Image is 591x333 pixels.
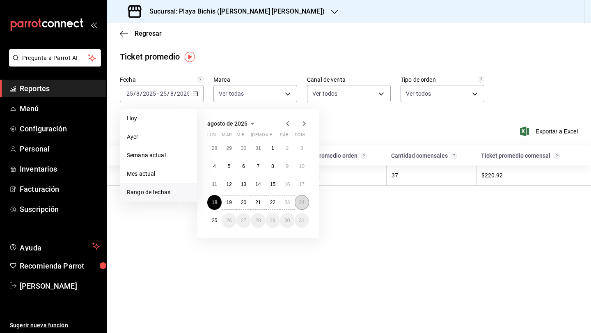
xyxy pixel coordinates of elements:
[127,114,190,123] span: Hoy
[266,159,280,174] button: 8 de agosto de 2025
[20,163,100,175] span: Inventarios
[127,170,190,178] span: Mes actual
[251,132,299,141] abbr: jueves
[219,90,244,98] span: Ver todas
[286,145,289,151] abbr: 2 de agosto de 2025
[160,90,167,97] input: --
[251,141,265,156] button: 31 de julio de 2025
[107,165,158,186] td: [DATE]
[241,200,246,205] abbr: 20 de agosto de 2025
[280,195,294,210] button: 23 de agosto de 2025
[185,52,195,62] img: Tooltip marker
[222,159,236,174] button: 5 de agosto de 2025
[522,126,578,136] span: Exportar a Excel
[242,163,245,169] abbr: 6 de agosto de 2025
[299,181,305,187] abbr: 17 de agosto de 2025
[6,60,101,68] a: Pregunta a Parrot AI
[478,76,484,83] svg: Todas las órdenes contabilizan 1 comensal a excepción de órdenes de mesa con comensales obligator...
[207,120,247,127] span: agosto de 2025
[300,145,303,151] abbr: 3 de agosto de 2025
[255,218,261,223] abbr: 28 de agosto de 2025
[126,90,133,97] input: --
[120,77,204,83] label: Fecha
[207,195,222,210] button: 18 de agosto de 2025
[391,152,471,159] div: Cantidad comensales
[251,159,265,174] button: 7 de agosto de 2025
[90,21,97,28] button: open_drawer_menu
[212,200,217,205] abbr: 18 de agosto de 2025
[207,119,257,129] button: agosto de 2025
[236,159,251,174] button: 6 de agosto de 2025
[170,90,174,97] input: --
[255,181,261,187] abbr: 14 de agosto de 2025
[20,103,100,114] span: Menú
[20,204,100,215] span: Suscripción
[197,76,204,83] svg: Información delimitada a máximo 62 días.
[280,213,294,228] button: 30 de agosto de 2025
[257,163,260,169] abbr: 7 de agosto de 2025
[270,218,275,223] abbr: 29 de agosto de 2025
[213,163,216,169] abbr: 4 de agosto de 2025
[251,195,265,210] button: 21 de agosto de 2025
[212,218,217,223] abbr: 25 de agosto de 2025
[280,132,289,141] abbr: sábado
[207,132,216,141] abbr: lunes
[295,213,309,228] button: 31 de agosto de 2025
[207,213,222,228] button: 25 de agosto de 2025
[213,77,297,83] label: Marca
[226,181,231,187] abbr: 12 de agosto de 2025
[157,90,159,97] span: -
[271,163,274,169] abbr: 8 de agosto de 2025
[20,143,100,154] span: Personal
[299,200,305,205] abbr: 24 de agosto de 2025
[20,123,100,134] span: Configuración
[20,260,100,271] span: Recomienda Parrot
[20,184,100,195] span: Facturación
[127,151,190,160] span: Semana actual
[222,177,236,192] button: 12 de agosto de 2025
[280,141,294,156] button: 2 de agosto de 2025
[20,83,100,94] span: Reportes
[271,145,274,151] abbr: 1 de agosto de 2025
[222,132,231,141] abbr: martes
[280,177,294,192] button: 16 de agosto de 2025
[135,30,162,37] span: Regresar
[236,195,251,210] button: 20 de agosto de 2025
[120,51,180,63] div: Ticket promedio
[284,200,290,205] abbr: 23 de agosto de 2025
[266,195,280,210] button: 22 de agosto de 2025
[401,77,484,83] label: Tipo de orden
[226,145,231,151] abbr: 29 de julio de 2025
[255,200,261,205] abbr: 21 de agosto de 2025
[20,241,89,251] span: Ayuda
[207,141,222,156] button: 28 de julio de 2025
[295,159,309,174] button: 10 de agosto de 2025
[280,159,294,174] button: 9 de agosto de 2025
[207,177,222,192] button: 11 de agosto de 2025
[226,200,231,205] abbr: 19 de agosto de 2025
[222,213,236,228] button: 26 de agosto de 2025
[226,218,231,223] abbr: 26 de agosto de 2025
[266,132,272,141] abbr: viernes
[295,132,305,141] abbr: domingo
[142,90,156,97] input: ----
[222,195,236,210] button: 19 de agosto de 2025
[266,213,280,228] button: 29 de agosto de 2025
[228,163,231,169] abbr: 5 de agosto de 2025
[361,153,367,159] svg: Venta total / Cantidad de órdenes.
[241,181,246,187] abbr: 13 de agosto de 2025
[241,218,246,223] abbr: 27 de agosto de 2025
[299,218,305,223] abbr: 31 de agosto de 2025
[143,7,325,16] h3: Sucursal: Playa Bichis ([PERSON_NAME] [PERSON_NAME])
[295,141,309,156] button: 3 de agosto de 2025
[176,90,190,97] input: ----
[212,181,217,187] abbr: 11 de agosto de 2025
[207,159,222,174] button: 4 de agosto de 2025
[9,49,101,67] button: Pregunta a Parrot AI
[241,145,246,151] abbr: 30 de julio de 2025
[307,77,391,83] label: Canal de venta
[174,90,176,97] span: /
[312,90,337,98] span: Ver todos
[386,165,476,186] td: 37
